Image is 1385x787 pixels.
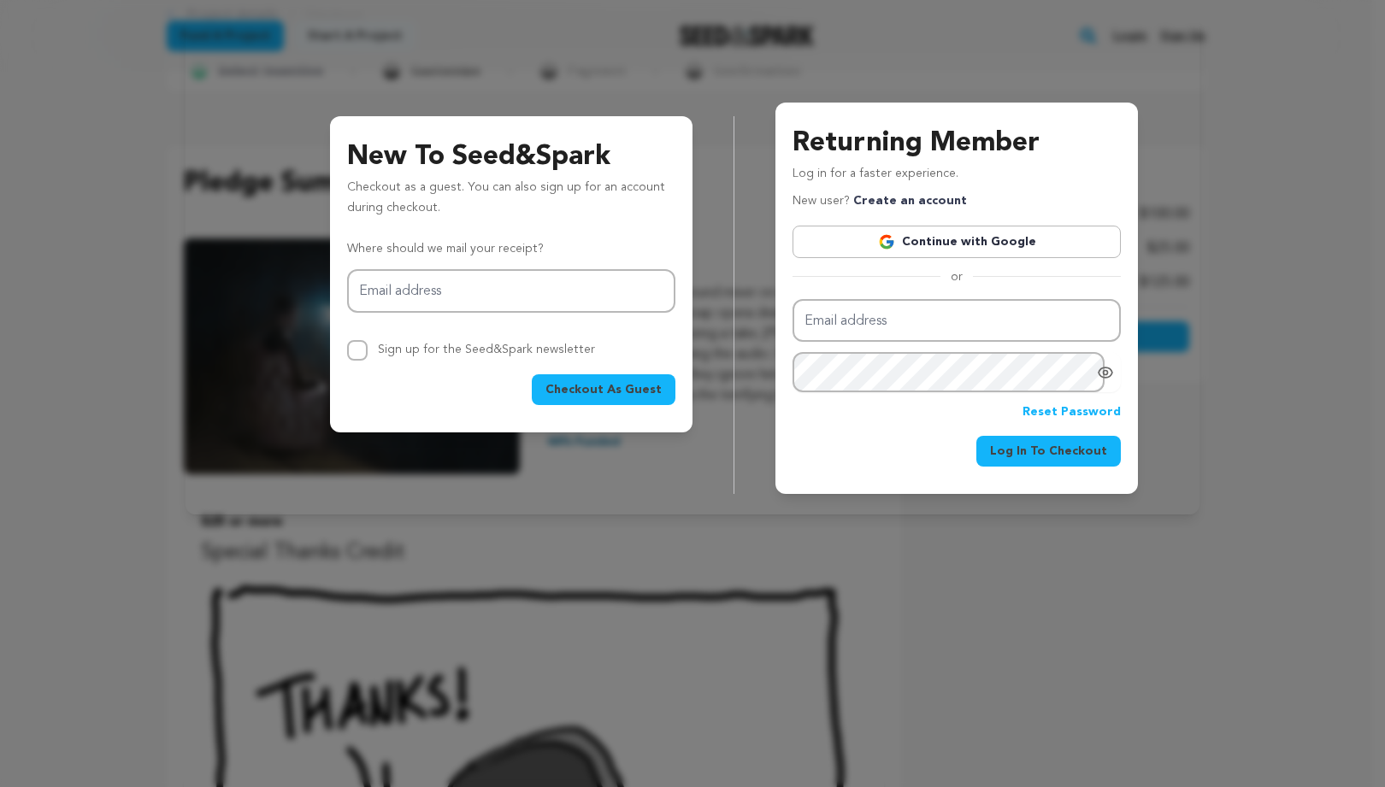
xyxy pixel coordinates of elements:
span: Checkout As Guest [545,381,662,398]
a: Create an account [853,195,967,207]
label: Sign up for the Seed&Spark newsletter [378,344,595,355]
a: Reset Password [1023,402,1121,423]
p: Where should we mail your receipt? [347,239,675,260]
span: or [940,268,973,285]
img: Google logo [878,233,895,250]
p: Log in for a faster experience. [793,164,1121,191]
p: Checkout as a guest. You can also sign up for an account during checkout. [347,178,675,226]
a: Continue with Google [793,226,1121,258]
button: Checkout As Guest [532,374,675,405]
a: Show password as plain text. Warning: this will display your password on the screen. [1097,364,1114,381]
h3: New To Seed&Spark [347,137,675,178]
input: Email address [793,299,1121,343]
input: Email address [347,269,675,313]
button: Log In To Checkout [976,436,1121,467]
p: New user? [793,191,967,212]
h3: Returning Member [793,123,1121,164]
span: Log In To Checkout [990,443,1107,460]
